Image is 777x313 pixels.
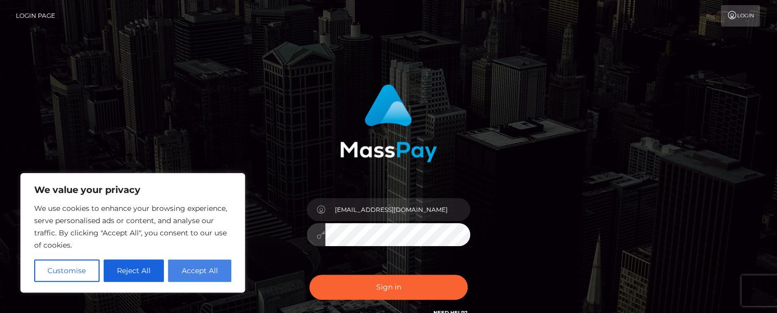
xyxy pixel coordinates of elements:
[104,259,164,282] button: Reject All
[34,202,231,251] p: We use cookies to enhance your browsing experience, serve personalised ads or content, and analys...
[721,5,760,27] a: Login
[168,259,231,282] button: Accept All
[20,173,245,293] div: We value your privacy
[16,5,55,27] a: Login Page
[325,198,470,221] input: Username...
[34,259,100,282] button: Customise
[309,275,468,300] button: Sign in
[34,184,231,196] p: We value your privacy
[340,84,437,162] img: MassPay Login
